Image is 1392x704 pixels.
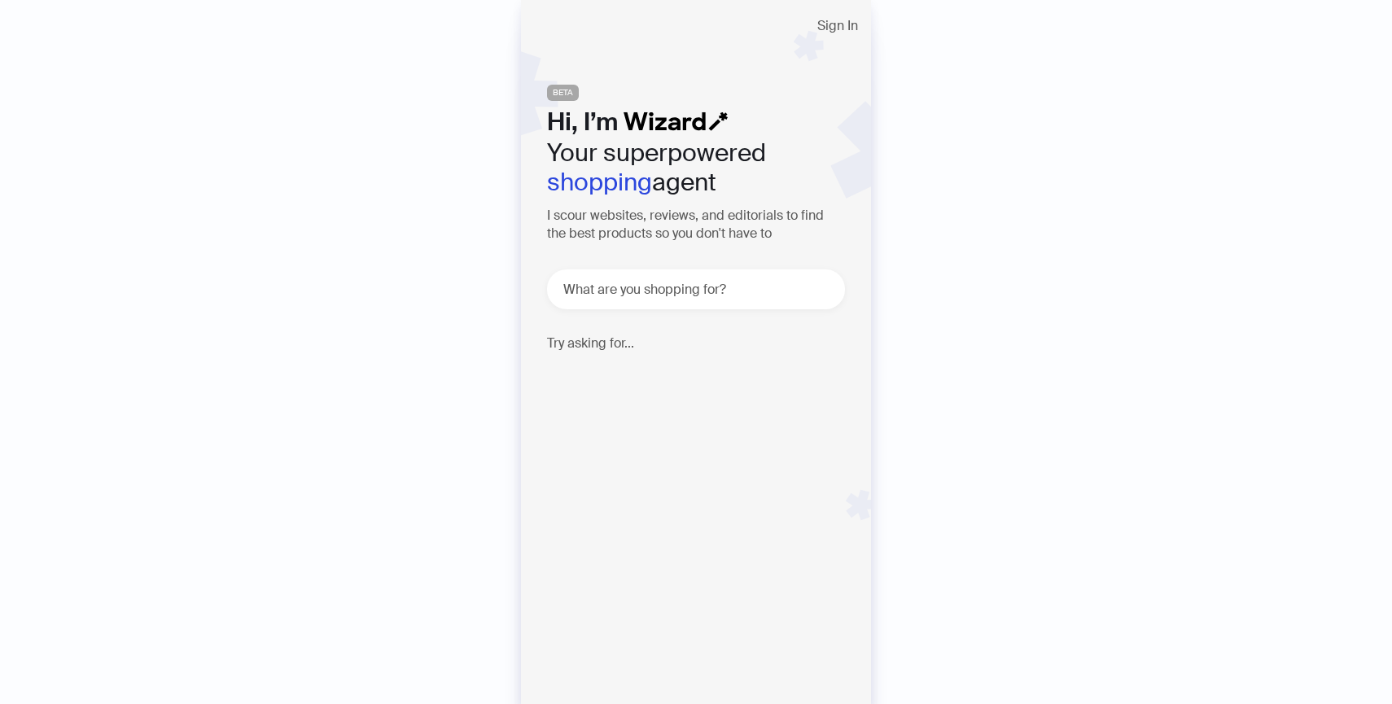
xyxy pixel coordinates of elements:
em: shopping [547,166,652,198]
span: Sign In [817,20,858,33]
h3: I scour websites, reviews, and editorials to find the best products so you don't have to [547,207,845,243]
h4: Try asking for... [547,335,845,351]
span: BETA [547,85,579,101]
button: Sign In [804,13,871,39]
span: Hi, I’m [547,106,618,138]
h2: Your superpowered agent [547,138,845,197]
